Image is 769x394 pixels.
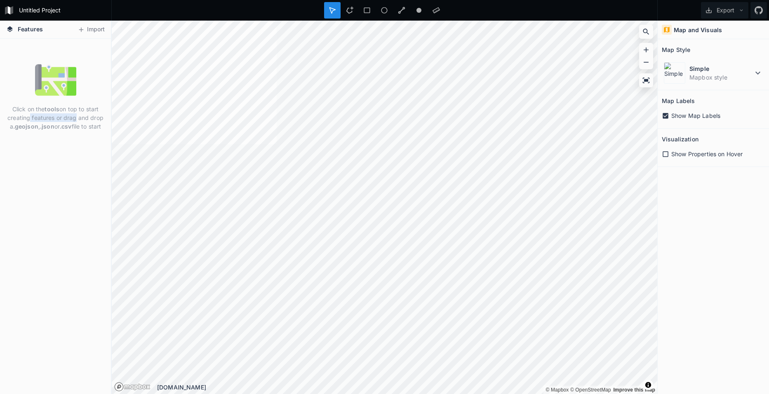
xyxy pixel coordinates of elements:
h2: Map Labels [662,94,695,107]
h2: Map Style [662,43,690,56]
div: [DOMAIN_NAME] [157,383,657,392]
a: Mapbox [546,387,569,393]
button: Import [73,23,109,36]
img: empty [35,59,76,101]
dt: Simple [689,64,753,73]
img: Simple [664,62,685,84]
dd: Mapbox style [689,73,753,82]
a: Map feedback [613,387,655,393]
strong: tools [45,106,59,113]
a: Mapbox logo [114,382,124,392]
a: OpenStreetMap [570,387,611,393]
strong: .csv [60,123,72,130]
p: Click on the on top to start creating features or drag and drop a , or file to start [6,105,105,131]
button: Toggle attribution [643,380,653,390]
span: Toggle attribution [646,380,651,389]
strong: .json [40,123,54,130]
span: Show Properties on Hover [671,150,743,158]
a: Mapbox logo [114,382,151,392]
span: Show Map Labels [671,111,720,120]
span: Features [18,25,43,33]
button: Export [701,2,748,19]
strong: .geojson [13,123,38,130]
h4: Map and Visuals [674,26,722,34]
h2: Visualization [662,133,698,145]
